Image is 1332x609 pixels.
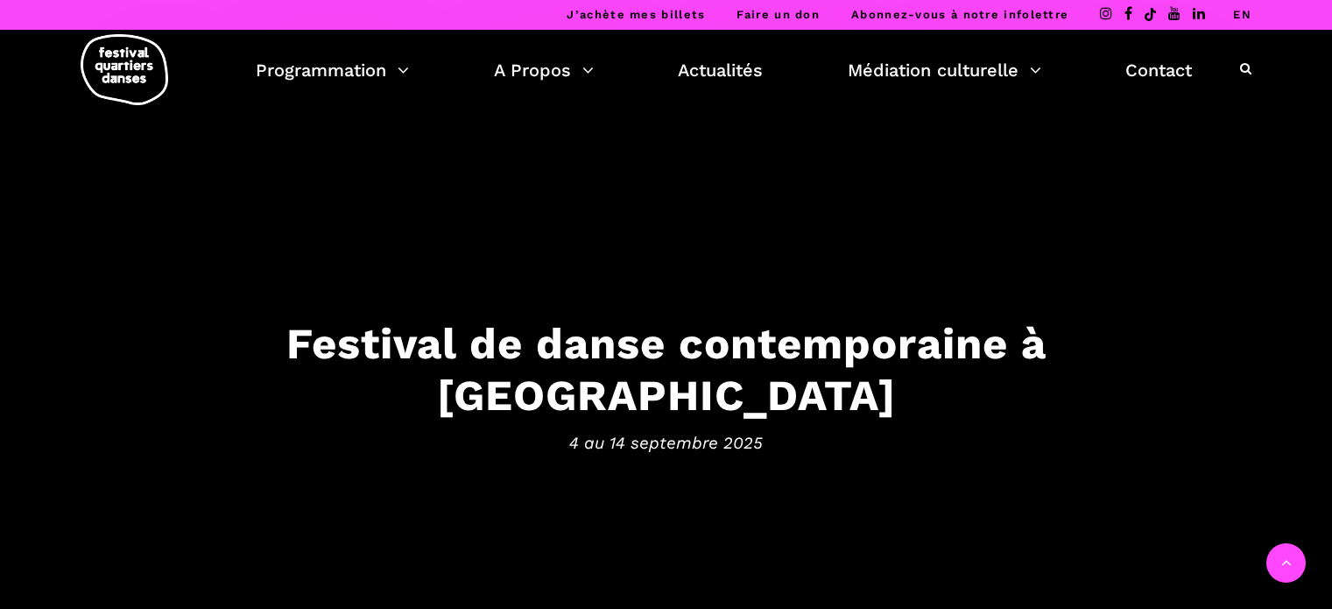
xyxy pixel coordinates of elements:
[678,55,763,85] a: Actualités
[848,55,1041,85] a: Médiation culturelle
[256,55,409,85] a: Programmation
[494,55,594,85] a: A Propos
[81,34,168,105] img: logo-fqd-med
[1233,8,1251,21] a: EN
[123,429,1209,456] span: 4 au 14 septembre 2025
[851,8,1068,21] a: Abonnez-vous à notre infolettre
[1125,55,1192,85] a: Contact
[736,8,820,21] a: Faire un don
[567,8,705,21] a: J’achète mes billets
[123,318,1209,421] h3: Festival de danse contemporaine à [GEOGRAPHIC_DATA]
